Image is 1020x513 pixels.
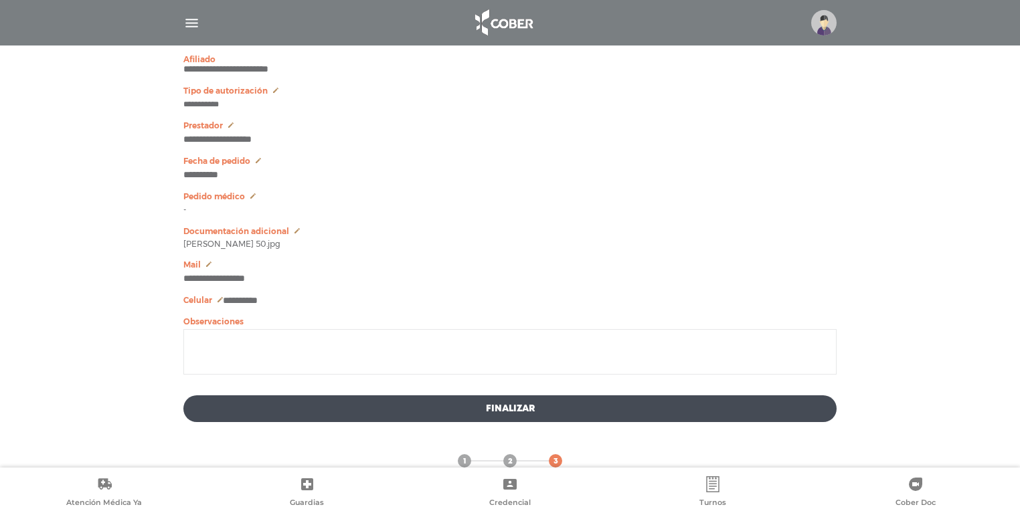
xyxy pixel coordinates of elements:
[549,454,562,468] a: 3
[815,476,1017,510] a: Cober Doc
[896,498,936,510] span: Cober Doc
[408,476,611,510] a: Credencial
[183,227,289,236] span: Documentación adicional
[183,395,837,422] button: Finalizar
[508,455,513,468] span: 2
[183,296,212,305] span: Celular
[3,476,205,510] a: Atención Médica Ya
[699,498,726,510] span: Turnos
[205,476,408,510] a: Guardias
[290,498,324,510] span: Guardias
[183,15,200,31] img: Cober_menu-lines-white.svg
[183,260,201,270] span: Mail
[183,240,280,248] span: [PERSON_NAME] 50.jpg
[183,86,268,96] span: Tipo de autorización
[183,121,223,130] span: Prestador
[458,454,471,468] a: 1
[811,10,837,35] img: profile-placeholder.svg
[66,498,142,510] span: Atención Médica Ya
[468,7,538,39] img: logo_cober_home-white.png
[183,55,837,64] p: Afiliado
[183,192,245,201] span: Pedido médico
[183,157,250,166] span: Fecha de pedido
[463,455,466,468] span: 1
[503,454,517,468] a: 2
[183,317,837,326] p: Observaciones
[183,205,837,215] p: -
[612,476,815,510] a: Turnos
[489,498,531,510] span: Credencial
[554,455,558,468] span: 3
